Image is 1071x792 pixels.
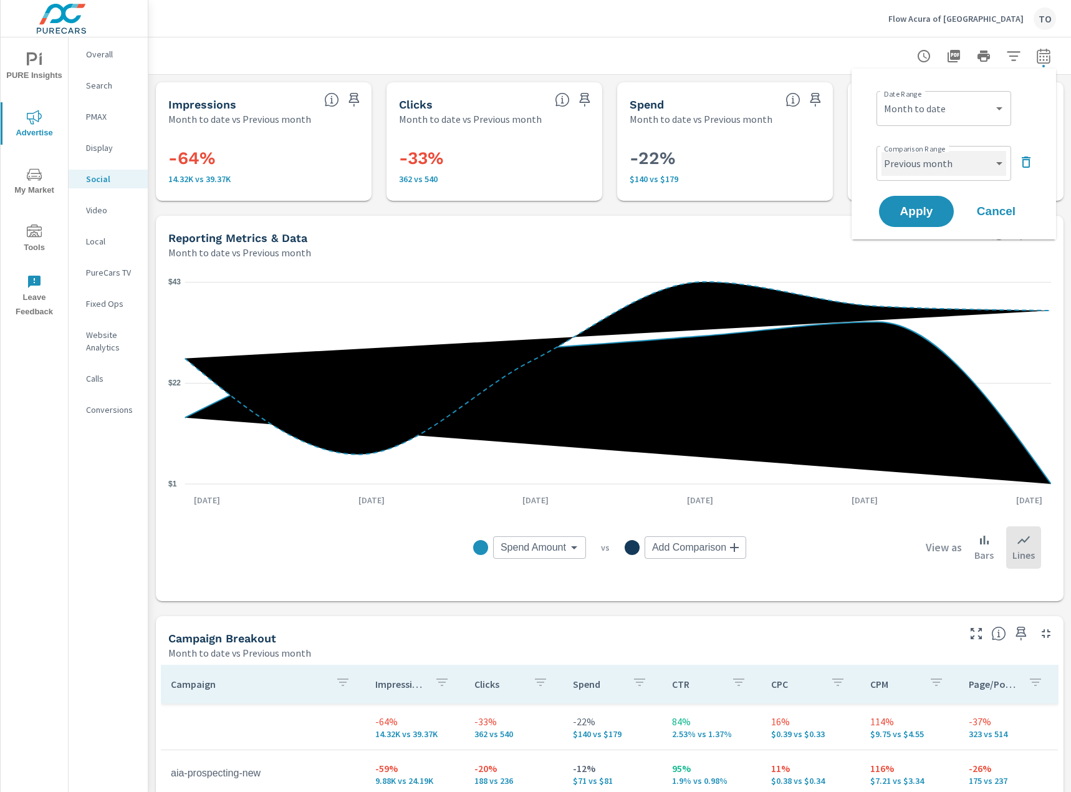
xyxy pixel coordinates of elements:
h5: Campaign Breakout [168,632,276,645]
p: 323 vs 514 [969,729,1048,739]
p: [DATE] [1007,494,1051,506]
p: Conversions [86,403,138,416]
div: Search [69,76,148,95]
p: CPM [870,678,920,690]
p: Search [86,79,138,92]
span: Apply [891,206,941,217]
div: nav menu [1,37,68,324]
span: Save this to your personalized report [805,90,825,110]
span: My Market [4,167,64,198]
p: Social [86,173,138,185]
p: Local [86,235,138,248]
p: Fixed Ops [86,297,138,310]
div: Fixed Ops [69,294,148,313]
p: $0.38 vs $0.34 [771,776,850,786]
div: Video [69,201,148,220]
p: -37% [969,714,1048,729]
p: -20% [474,761,554,776]
button: Apply Filters [1001,44,1026,69]
p: 362 vs 540 [399,174,590,184]
p: -59% [375,761,454,776]
p: [DATE] [514,494,557,506]
p: [DATE] [678,494,722,506]
p: 9,884 vs 24,185 [375,776,454,786]
p: Spend [573,678,622,690]
div: Local [69,232,148,251]
button: Make Fullscreen [966,624,986,644]
div: Website Analytics [69,326,148,357]
h5: Spend [630,98,664,111]
button: "Export Report to PDF" [941,44,966,69]
p: 1.9% vs 0.98% [672,776,751,786]
span: The number of times an ad was shown on your behalf. [324,92,339,107]
span: PURE Insights [4,52,64,83]
text: $22 [168,379,181,387]
div: Add Comparison [645,536,746,559]
p: CTR [672,678,721,690]
p: PureCars TV [86,266,138,279]
p: $140 vs $179 [630,174,820,184]
div: Conversions [69,400,148,419]
p: Month to date vs Previous month [630,112,772,127]
p: Calls [86,372,138,385]
div: TO [1034,7,1056,30]
div: PureCars TV [69,263,148,282]
div: Spend Amount [493,536,586,559]
p: Display [86,142,138,154]
p: [DATE] [843,494,886,506]
div: Overall [69,45,148,64]
p: 11% [771,761,850,776]
span: Leave Feedback [4,274,64,319]
p: 175 vs 237 [969,776,1048,786]
p: CPC [771,678,820,690]
h5: Clicks [399,98,433,111]
div: Display [69,138,148,157]
div: PMAX [69,107,148,126]
h5: Reporting Metrics & Data [168,231,307,244]
span: Cancel [971,206,1021,217]
p: vs [586,542,625,553]
button: Cancel [959,196,1034,227]
span: This is a summary of Social performance results by campaign. Each column can be sorted. [991,626,1006,641]
span: The amount of money spent on advertising during the period. [785,92,800,107]
h3: -22% [630,148,820,169]
p: $7.21 vs $3.34 [870,776,949,786]
p: 14,318 vs 39,372 [168,174,359,184]
text: $1 [168,480,177,488]
p: Month to date vs Previous month [399,112,542,127]
p: Clicks [474,678,524,690]
p: $9.75 vs $4.55 [870,729,949,739]
p: 114% [870,714,949,729]
p: $71 vs $81 [573,776,652,786]
p: 84% [672,714,751,729]
span: Add Comparison [652,541,726,554]
p: Website Analytics [86,329,138,354]
span: Save this to your personalized report [344,90,364,110]
td: aia-prospecting-new [161,758,365,789]
button: Minimize Widget [1036,624,1056,644]
p: Lines [1012,548,1035,563]
p: Page/Post Action [969,678,1018,690]
text: $43 [168,278,181,286]
div: Calls [69,369,148,388]
p: -22% [573,714,652,729]
p: 362 vs 540 [474,729,554,739]
p: [DATE] [350,494,393,506]
span: Advertise [4,110,64,140]
span: Save this to your personalized report [1011,624,1031,644]
span: Spend Amount [501,541,566,554]
p: Month to date vs Previous month [168,245,311,260]
p: 16% [771,714,850,729]
button: Select Date Range [1031,44,1056,69]
p: -12% [573,761,652,776]
h3: -33% [399,148,590,169]
span: Tools [4,225,64,255]
p: Flow Acura of [GEOGRAPHIC_DATA] [888,13,1024,24]
p: $0.39 vs $0.33 [771,729,850,739]
p: -64% [375,714,454,729]
p: Overall [86,48,138,60]
button: Apply [879,196,954,227]
p: 14,318 vs 39,372 [375,729,454,739]
p: 2.53% vs 1.37% [672,729,751,739]
h5: Impressions [168,98,236,111]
